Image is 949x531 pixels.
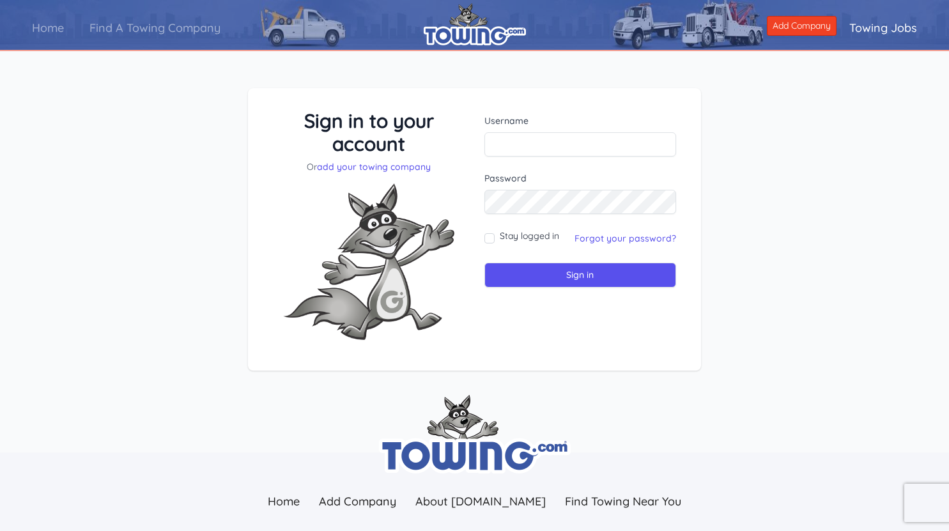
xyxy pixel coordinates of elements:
[309,488,406,515] a: Add Company
[837,10,930,46] a: Towing Jobs
[273,109,465,155] h3: Sign in to your account
[575,233,676,244] a: Forgot your password?
[767,16,837,36] a: Add Company
[258,488,309,515] a: Home
[424,3,526,45] img: logo.png
[484,114,677,127] label: Username
[484,263,677,288] input: Sign in
[406,488,555,515] a: About [DOMAIN_NAME]
[77,10,233,46] a: Find A Towing Company
[500,229,559,242] label: Stay logged in
[379,395,571,473] img: towing
[273,160,465,173] p: Or
[19,10,77,46] a: Home
[273,173,465,350] img: Fox-Excited.png
[484,172,677,185] label: Password
[555,488,691,515] a: Find Towing Near You
[317,161,431,173] a: add your towing company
